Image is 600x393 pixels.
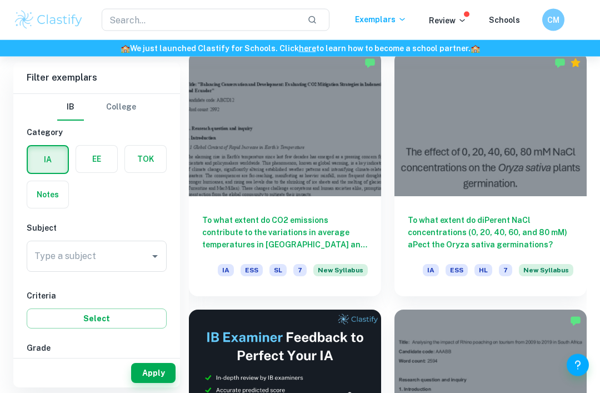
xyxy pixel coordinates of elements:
button: TOK [125,146,166,172]
span: IA [423,265,439,277]
button: Open [147,248,163,264]
div: Starting from the May 2026 session, the ESS IA requirements have changed. We created this exempla... [313,265,368,283]
span: IA [218,265,234,277]
input: Search... [102,9,298,31]
img: Clastify logo [13,9,84,31]
button: Help and Feedback [567,354,589,376]
a: To what extent do CO2 emissions contribute to the variations in average temperatures in [GEOGRAPH... [189,52,381,297]
button: Notes [27,181,68,208]
span: ESS [241,265,263,277]
span: 7 [499,265,512,277]
img: Marked [570,316,581,327]
a: Schools [489,16,520,24]
h6: To what extent do CO2 emissions contribute to the variations in average temperatures in [GEOGRAPH... [202,215,368,251]
h6: Subject [27,222,167,234]
span: New Syllabus [519,265,573,277]
h6: To what extent do diPerent NaCl concentrations (0, 20, 40, 60, and 80 mM) aPect the Oryza sativa ... [408,215,573,251]
button: EE [76,146,117,172]
img: Marked [554,58,566,69]
span: New Syllabus [313,265,368,277]
h6: CM [547,14,560,26]
span: 🏫 [471,44,480,53]
h6: Filter exemplars [13,62,180,93]
h6: We just launched Clastify for Schools. Click to learn how to become a school partner. [2,42,598,54]
div: Premium [570,58,581,69]
button: Select [27,309,167,329]
div: Filter type choice [57,94,136,121]
span: HL [474,265,492,277]
h6: Grade [27,342,167,354]
button: CM [542,9,564,31]
p: Review [429,14,467,27]
span: 7 [293,265,307,277]
p: Exemplars [355,13,407,26]
button: IA [28,146,68,173]
span: ESS [446,265,468,277]
div: Starting from the May 2026 session, the ESS IA requirements have changed. We created this exempla... [519,265,573,283]
span: SL [269,265,287,277]
a: To what extent do diPerent NaCl concentrations (0, 20, 40, 60, and 80 mM) aPect the Oryza sativa ... [394,52,587,297]
h6: Category [27,126,167,138]
span: 🏫 [121,44,130,53]
button: College [106,94,136,121]
img: Marked [364,58,376,69]
button: Apply [131,363,176,383]
h6: Criteria [27,290,167,302]
button: IB [57,94,84,121]
a: here [299,44,316,53]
